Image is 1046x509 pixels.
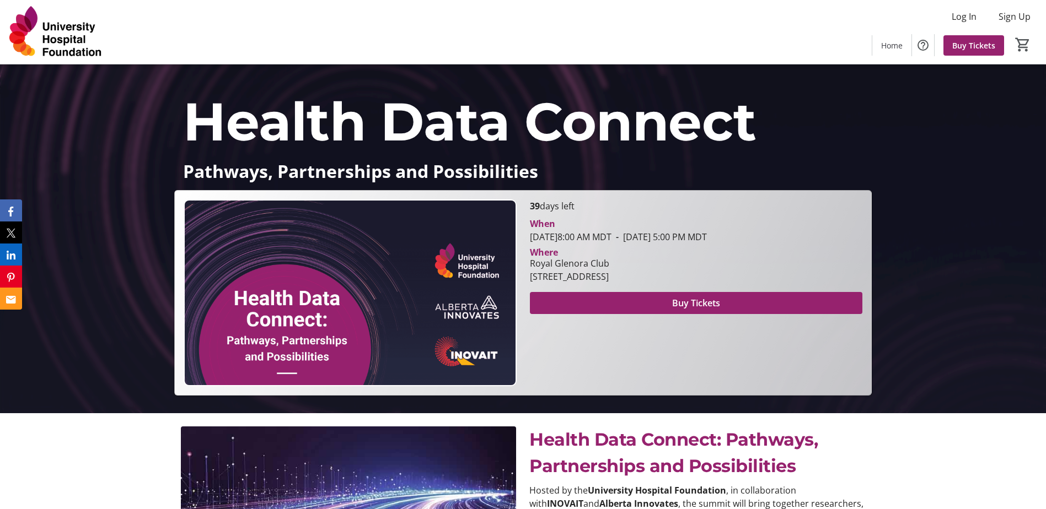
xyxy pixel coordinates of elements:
[588,484,726,496] strong: University Hospital Foundation
[611,231,707,243] span: [DATE] 5:00 PM MDT
[530,200,540,212] span: 39
[611,231,623,243] span: -
[952,40,995,51] span: Buy Tickets
[530,217,555,230] div: When
[183,161,863,181] p: Pathways, Partnerships and Possibilities
[184,199,516,386] img: Campaign CTA Media Photo
[872,35,911,56] a: Home
[1013,35,1033,55] button: Cart
[912,34,934,56] button: Help
[183,89,757,154] span: Health Data Connect
[7,4,105,59] img: University Hospital Foundation's Logo
[530,248,558,257] div: Where
[530,292,862,314] button: Buy Tickets
[881,40,903,51] span: Home
[943,8,985,25] button: Log In
[990,8,1039,25] button: Sign Up
[530,231,611,243] span: [DATE] 8:00 AM MDT
[530,270,609,283] div: [STREET_ADDRESS]
[530,199,862,213] p: days left
[530,257,609,270] div: Royal Glenora Club
[943,35,1004,56] a: Buy Tickets
[529,429,818,476] span: Health Data Connect: Pathways, Partnerships and Possibilities
[952,10,977,23] span: Log In
[672,296,720,310] span: Buy Tickets
[999,10,1031,23] span: Sign Up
